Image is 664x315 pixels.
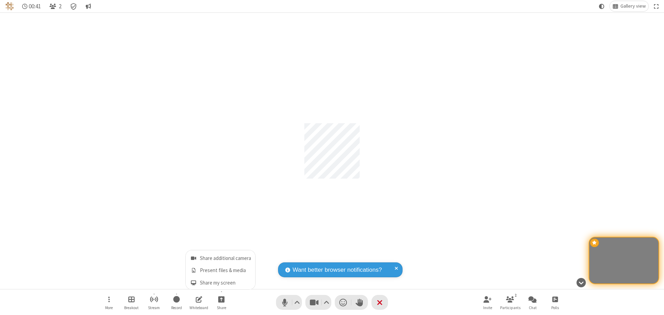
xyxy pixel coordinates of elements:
span: Share my screen [200,280,251,286]
button: Start recording [166,292,187,312]
div: Timer [19,1,44,11]
button: Open participant list [46,1,64,11]
span: Polls [551,306,559,310]
span: Share [217,306,226,310]
button: Invite participants (⌘+Shift+I) [477,292,498,312]
button: Video setting [322,295,331,310]
div: 2 [513,292,519,298]
button: Open menu [99,292,119,312]
span: Record [171,306,182,310]
button: Mute (⌘+Shift+A) [276,295,302,310]
button: Hide [574,274,588,291]
button: Share my screen [186,276,255,289]
button: Using system theme [596,1,607,11]
button: Open chat [522,292,543,312]
span: Breakout [124,306,139,310]
button: Share additional camera [186,250,255,264]
button: Conversation [83,1,94,11]
span: Invite [483,306,492,310]
button: End or leave meeting [371,295,388,310]
span: Stream [148,306,160,310]
div: Meeting details Encryption enabled [67,1,80,11]
span: 2 [59,3,62,10]
span: Chat [529,306,537,310]
button: Raise hand [351,295,368,310]
img: QA Selenium DO NOT DELETE OR CHANGE [6,2,14,10]
button: Send a reaction [335,295,351,310]
span: Participants [500,306,520,310]
span: Share additional camera [200,255,251,261]
button: Fullscreen [651,1,662,11]
button: Manage Breakout Rooms [121,292,142,312]
button: Open shared whiteboard [188,292,209,312]
button: Change layout [610,1,648,11]
button: Open participant list [500,292,520,312]
span: Want better browser notifications? [293,265,382,274]
button: Stop video (⌘+Shift+V) [305,295,331,310]
button: Open poll [545,292,565,312]
button: Audio settings [293,295,302,310]
button: Open menu [211,292,232,312]
span: 00:41 [29,3,41,10]
button: Present files & media [186,264,255,276]
span: More [105,306,113,310]
span: Gallery view [620,3,646,9]
span: Present files & media [200,268,251,273]
button: Start streaming [144,292,164,312]
span: Whiteboard [190,306,208,310]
